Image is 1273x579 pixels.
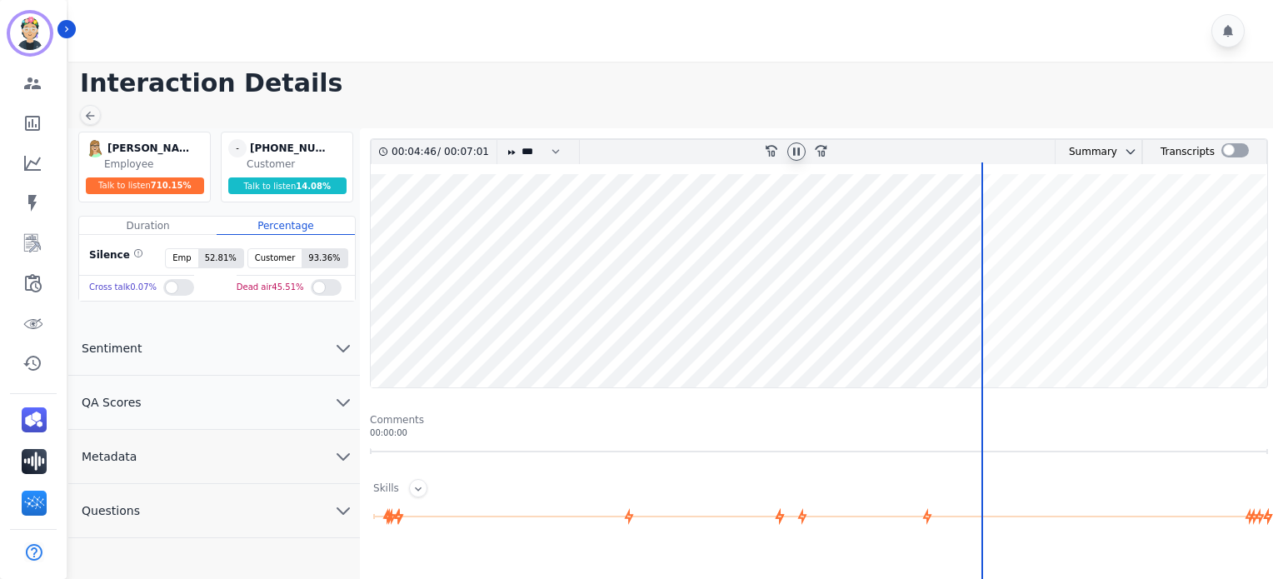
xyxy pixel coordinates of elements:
span: Sentiment [68,340,155,357]
div: Talk to listen [86,177,204,194]
span: - [228,139,247,157]
span: Customer [248,249,302,267]
img: Bordered avatar [10,13,50,53]
div: [PHONE_NUMBER] [250,139,333,157]
svg: chevron down [333,338,353,358]
div: Employee [104,157,207,171]
span: Metadata [68,448,150,465]
div: Cross talk 0.07 % [89,276,157,300]
span: 52.81 % [198,249,243,267]
div: Comments [370,413,1268,427]
div: Duration [79,217,217,235]
div: Customer [247,157,349,171]
span: 14.08 % [296,182,331,191]
div: Dead air 45.51 % [237,276,304,300]
div: Transcripts [1161,140,1215,164]
div: 00:07:01 [441,140,487,164]
button: Sentiment chevron down [68,322,360,376]
div: / [392,140,493,164]
div: Silence [86,248,143,268]
div: [PERSON_NAME] [107,139,191,157]
div: Skills [373,482,399,497]
svg: chevron down [333,501,353,521]
span: 93.36 % [302,249,347,267]
button: Questions chevron down [68,484,360,538]
div: Summary [1056,140,1117,164]
span: Questions [68,502,153,519]
svg: chevron down [1124,145,1137,158]
h1: Interaction Details [80,68,1273,98]
svg: chevron down [333,447,353,467]
div: Talk to listen [228,177,347,194]
div: 00:04:46 [392,140,437,164]
svg: chevron down [333,392,353,412]
div: Percentage [217,217,354,235]
button: QA Scores chevron down [68,376,360,430]
button: Metadata chevron down [68,430,360,484]
button: chevron down [1117,145,1137,158]
span: 710.15 % [151,181,192,190]
span: QA Scores [68,394,155,411]
span: Emp [166,249,197,267]
div: 00:00:00 [370,427,1268,439]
